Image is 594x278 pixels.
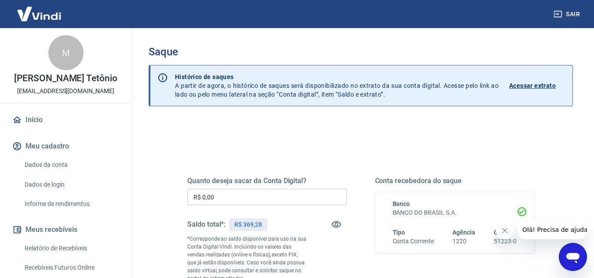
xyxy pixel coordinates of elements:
p: [PERSON_NAME] Tetônio [14,74,117,83]
a: Relatório de Recebíveis [21,239,121,257]
iframe: Botão para abrir a janela de mensagens [559,243,587,271]
h5: Saldo total*: [187,220,226,229]
span: Conta [494,229,510,236]
span: Banco [393,200,410,207]
h5: Quanto deseja sacar da Conta Digital? [187,177,347,185]
iframe: Mensagem da empresa [517,220,587,239]
p: [EMAIL_ADDRESS][DOMAIN_NAME] [17,87,114,96]
h6: BANCO DO BRASIL S.A. [393,208,517,217]
p: A partir de agora, o histórico de saques será disponibilizado no extrato da sua conta digital. Ac... [175,72,499,99]
a: Dados de login [21,176,121,194]
div: M [48,35,84,70]
h6: 51223-0 [494,237,517,246]
button: Sair [552,6,583,22]
h5: Conta recebedora do saque [375,177,535,185]
a: Informe de rendimentos [21,195,121,213]
h3: Saque [149,46,573,58]
span: Tipo [393,229,405,236]
a: Acessar extrato [509,72,565,99]
p: R$ 369,28 [234,220,262,229]
img: Vindi [11,0,68,27]
h6: 1220 [452,237,475,246]
iframe: Fechar mensagem [496,222,514,239]
p: Histórico de saques [175,72,499,81]
p: Acessar extrato [509,81,556,90]
h6: Conta Corrente [393,237,434,246]
button: Meu cadastro [11,137,121,156]
span: Olá! Precisa de ajuda? [5,6,74,13]
a: Dados da conta [21,156,121,174]
a: Início [11,110,121,130]
a: Recebíveis Futuros Online [21,259,121,277]
span: Agência [452,229,475,236]
button: Meus recebíveis [11,220,121,239]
